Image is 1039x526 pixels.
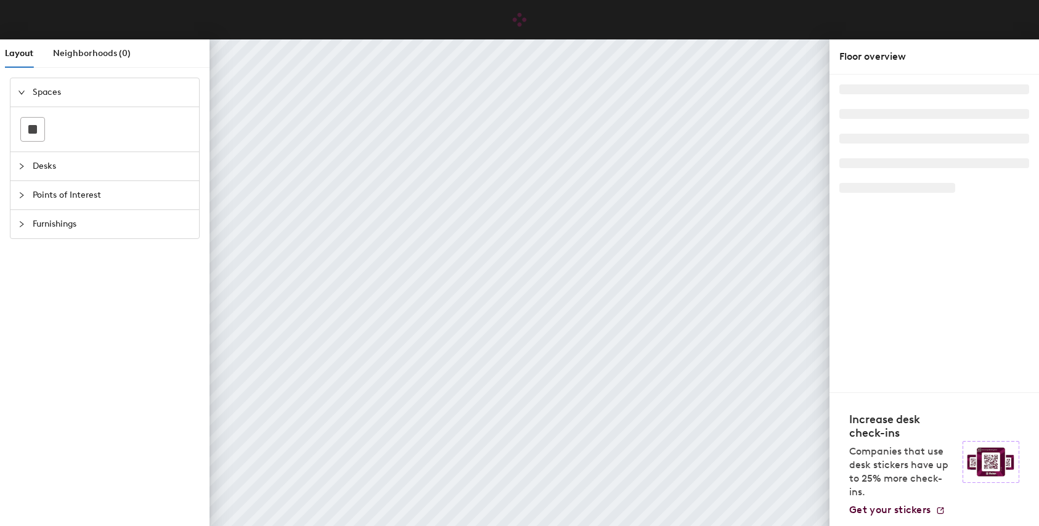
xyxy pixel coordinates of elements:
span: Spaces [33,78,192,107]
span: collapsed [18,163,25,170]
span: collapsed [18,221,25,228]
span: Neighborhoods (0) [53,48,131,59]
a: Get your stickers [849,504,945,516]
span: expanded [18,89,25,96]
span: Furnishings [33,210,192,238]
img: Sticker logo [963,441,1019,483]
span: collapsed [18,192,25,199]
span: Layout [5,48,33,59]
span: Desks [33,152,192,180]
h4: Increase desk check-ins [849,413,955,440]
span: Get your stickers [849,504,931,516]
span: Points of Interest [33,181,192,209]
p: Companies that use desk stickers have up to 25% more check-ins. [849,445,955,499]
div: Floor overview [839,49,1029,64]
